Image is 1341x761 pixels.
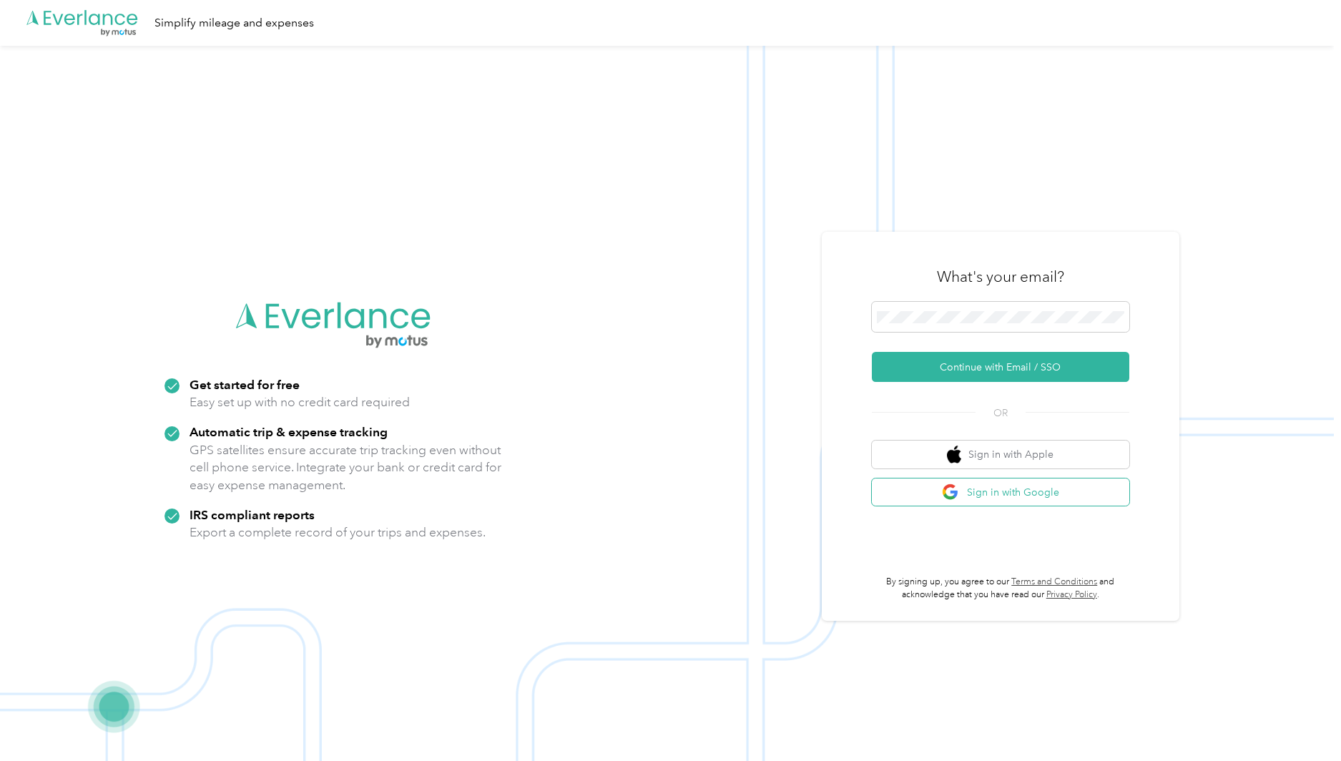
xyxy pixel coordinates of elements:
img: google logo [942,483,960,501]
p: Easy set up with no credit card required [190,393,410,411]
a: Terms and Conditions [1011,576,1097,587]
h3: What's your email? [937,267,1064,287]
button: Continue with Email / SSO [872,352,1129,382]
p: GPS satellites ensure accurate trip tracking even without cell phone service. Integrate your bank... [190,441,502,494]
p: By signing up, you agree to our and acknowledge that you have read our . [872,576,1129,601]
span: OR [976,406,1026,421]
strong: IRS compliant reports [190,507,315,522]
p: Export a complete record of your trips and expenses. [190,524,486,541]
strong: Get started for free [190,377,300,392]
button: apple logoSign in with Apple [872,441,1129,468]
img: apple logo [947,446,961,463]
button: google logoSign in with Google [872,478,1129,506]
strong: Automatic trip & expense tracking [190,424,388,439]
div: Simplify mileage and expenses [154,14,314,32]
a: Privacy Policy [1046,589,1097,600]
